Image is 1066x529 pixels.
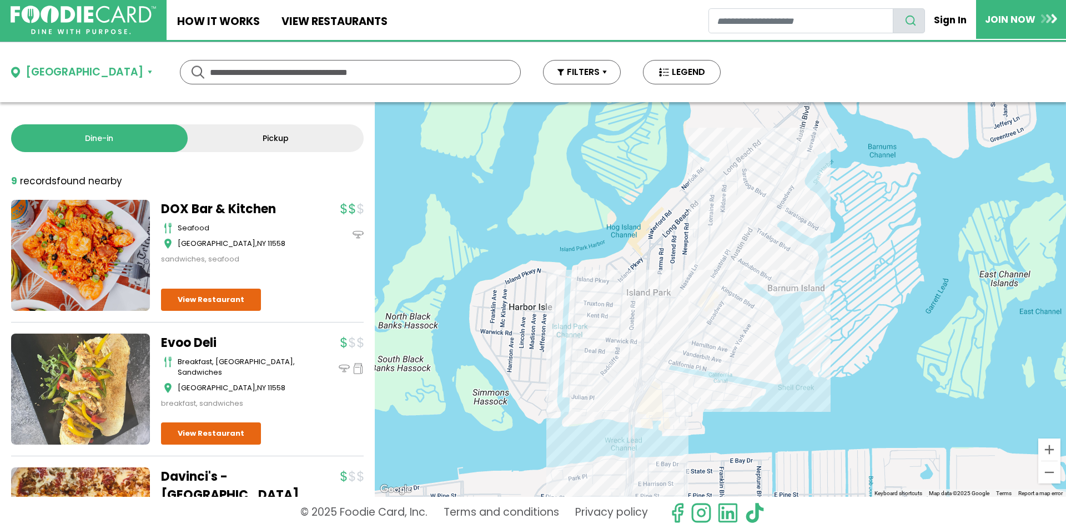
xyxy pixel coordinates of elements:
button: [GEOGRAPHIC_DATA] [11,64,152,80]
button: FILTERS [543,60,621,84]
img: map_icon.svg [164,382,172,394]
div: , [178,382,300,394]
input: restaurant search [708,8,893,33]
div: breakfast, [GEOGRAPHIC_DATA], sandwiches [178,356,300,378]
p: © 2025 Foodie Card, Inc. [300,502,428,523]
span: 11558 [268,382,285,393]
div: breakfast, sandwiches [161,398,300,409]
button: Zoom out [1038,461,1060,483]
div: , [178,238,300,249]
a: Report a map error [1018,490,1063,496]
a: DOX Bar & Kitchen [161,200,300,218]
img: dinein_icon.svg [339,363,350,374]
span: 11558 [268,238,285,249]
span: NY [257,382,266,393]
a: Dine-in [11,124,188,152]
strong: 9 [11,174,17,188]
a: View Restaurant [161,289,261,311]
img: dinein_icon.svg [353,229,364,240]
img: tiktok.svg [744,502,765,523]
a: Open this area in Google Maps (opens a new window) [378,482,414,497]
span: records [20,174,57,188]
img: cutlery_icon.svg [164,356,172,367]
a: View Restaurant [161,422,261,445]
a: Terms and conditions [444,502,559,523]
img: linkedin.svg [717,502,738,523]
svg: check us out on facebook [667,502,688,523]
div: found nearby [11,174,122,189]
span: [GEOGRAPHIC_DATA] [178,382,255,393]
img: Google [378,482,414,497]
a: Terms [996,490,1012,496]
div: seafood [178,223,300,234]
a: Privacy policy [575,502,648,523]
button: Zoom in [1038,439,1060,461]
span: NY [257,238,266,249]
button: LEGEND [643,60,721,84]
a: Davinci's - [GEOGRAPHIC_DATA] [161,467,300,504]
button: Keyboard shortcuts [874,490,922,497]
div: sandwiches, seafood [161,254,300,265]
button: search [893,8,925,33]
img: map_icon.svg [164,238,172,249]
a: Pickup [188,124,364,152]
span: Map data ©2025 Google [929,490,989,496]
a: Evoo Deli [161,334,300,352]
img: pickup_icon.svg [353,363,364,374]
div: [GEOGRAPHIC_DATA] [26,64,143,80]
a: Sign In [925,8,976,32]
span: [GEOGRAPHIC_DATA] [178,238,255,249]
img: cutlery_icon.svg [164,223,172,234]
img: FoodieCard; Eat, Drink, Save, Donate [11,6,156,35]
